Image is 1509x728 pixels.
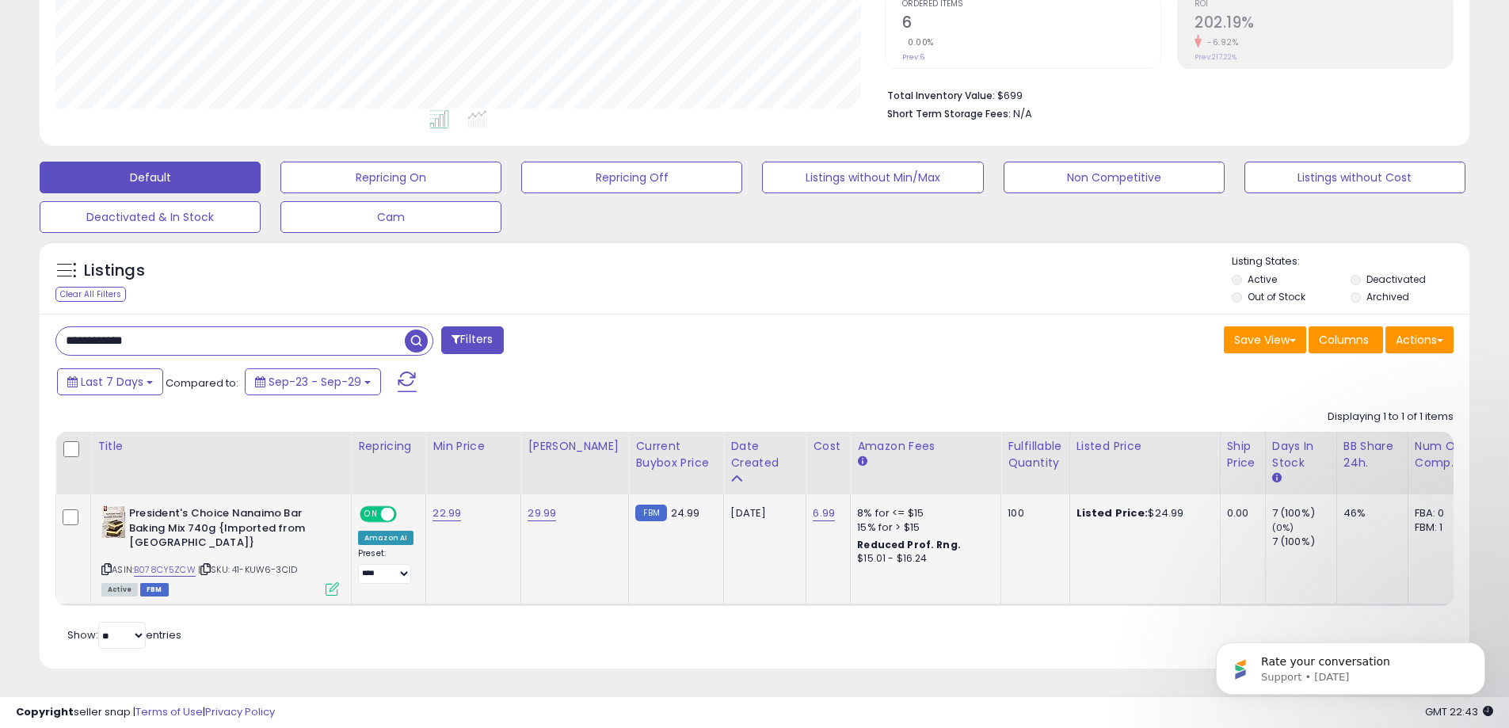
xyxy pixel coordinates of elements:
[635,438,717,471] div: Current Buybox Price
[280,201,501,233] button: Cam
[902,36,934,48] small: 0.00%
[84,260,145,282] h5: Listings
[358,438,419,455] div: Repricing
[1227,438,1259,471] div: Ship Price
[1272,506,1336,520] div: 7 (100%)
[358,531,413,545] div: Amazon AI
[1244,162,1465,193] button: Listings without Cost
[1366,290,1409,303] label: Archived
[1309,326,1383,353] button: Columns
[528,505,556,521] a: 29.99
[205,704,275,719] a: Privacy Policy
[1248,273,1277,286] label: Active
[857,506,989,520] div: 8% for <= $15
[730,506,794,520] div: [DATE]
[1272,438,1330,471] div: Days In Stock
[358,548,413,584] div: Preset:
[1224,326,1306,353] button: Save View
[1195,13,1453,35] h2: 202.19%
[97,438,345,455] div: Title
[1415,506,1467,520] div: FBA: 0
[16,705,275,720] div: seller snap | |
[55,287,126,302] div: Clear All Filters
[813,505,835,521] a: 6.99
[1343,438,1401,471] div: BB Share 24h.
[280,162,501,193] button: Repricing On
[857,438,994,455] div: Amazon Fees
[1248,290,1305,303] label: Out of Stock
[857,552,989,566] div: $15.01 - $16.24
[40,162,261,193] button: Default
[57,368,163,395] button: Last 7 Days
[762,162,983,193] button: Listings without Min/Max
[1272,535,1336,549] div: 7 (100%)
[887,107,1011,120] b: Short Term Storage Fees:
[16,704,74,719] strong: Copyright
[1415,438,1473,471] div: Num of Comp.
[1192,609,1509,720] iframe: Intercom notifications message
[902,13,1160,35] h2: 6
[1195,52,1237,62] small: Prev: 217.22%
[887,89,995,102] b: Total Inventory Value:
[730,438,799,471] div: Date Created
[67,627,181,642] span: Show: entries
[245,368,381,395] button: Sep-23 - Sep-29
[129,506,322,555] b: President's Choice Nanaimo Bar Baking Mix 740g {Imported from [GEOGRAPHIC_DATA]}
[1385,326,1454,353] button: Actions
[394,508,420,521] span: OFF
[81,374,143,390] span: Last 7 Days
[433,438,514,455] div: Min Price
[269,374,361,390] span: Sep-23 - Sep-29
[813,438,844,455] div: Cost
[1202,36,1238,48] small: -6.92%
[1232,254,1469,269] p: Listing States:
[1076,438,1214,455] div: Listed Price
[1272,521,1294,534] small: (0%)
[101,506,125,538] img: 51VSObA241L._SL40_.jpg
[521,162,742,193] button: Repricing Off
[166,375,238,391] span: Compared to:
[1076,505,1149,520] b: Listed Price:
[635,505,666,521] small: FBM
[887,85,1442,104] li: $699
[40,201,261,233] button: Deactivated & In Stock
[134,563,196,577] a: B078CY5ZCW
[1013,106,1032,121] span: N/A
[1272,471,1282,486] small: Days In Stock.
[1366,273,1426,286] label: Deactivated
[361,508,381,521] span: ON
[1343,506,1396,520] div: 46%
[528,438,622,455] div: [PERSON_NAME]
[101,583,138,597] span: All listings currently available for purchase on Amazon
[857,520,989,535] div: 15% for > $15
[135,704,203,719] a: Terms of Use
[1004,162,1225,193] button: Non Competitive
[140,583,169,597] span: FBM
[902,52,924,62] small: Prev: 6
[1008,438,1062,471] div: Fulfillable Quantity
[1328,410,1454,425] div: Displaying 1 to 1 of 1 items
[857,538,961,551] b: Reduced Prof. Rng.
[1319,332,1369,348] span: Columns
[198,563,297,576] span: | SKU: 41-KUW6-3CID
[1076,506,1208,520] div: $24.99
[857,455,867,469] small: Amazon Fees.
[1415,520,1467,535] div: FBM: 1
[1008,506,1057,520] div: 100
[101,506,339,594] div: ASIN:
[1227,506,1253,520] div: 0.00
[433,505,461,521] a: 22.99
[441,326,503,354] button: Filters
[671,505,700,520] span: 24.99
